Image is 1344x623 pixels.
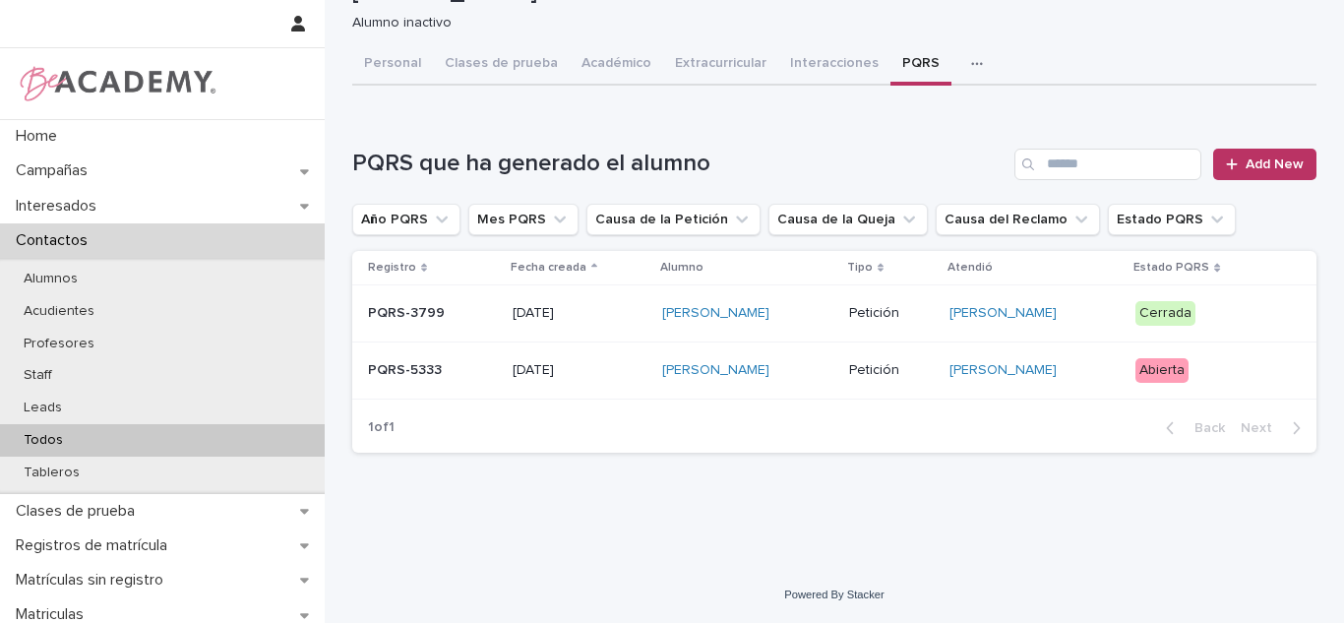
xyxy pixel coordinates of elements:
[8,127,73,146] p: Home
[570,44,663,86] button: Académico
[662,362,769,379] a: [PERSON_NAME]
[468,204,579,235] button: Mes PQRS
[8,271,93,287] p: Alumnos
[1135,358,1189,383] div: Abierta
[16,64,217,103] img: WPrjXfSUmiLcdUfaYY4Q
[849,362,934,379] p: Petición
[936,204,1100,235] button: Causa del Reclamo
[1108,204,1236,235] button: Estado PQRS
[368,305,497,322] p: PQRS-3799
[352,204,460,235] button: Año PQRS
[847,257,873,279] p: Tipo
[368,362,497,379] p: PQRS-5333
[947,257,993,279] p: Atendió
[1213,149,1316,180] a: Add New
[8,161,103,180] p: Campañas
[1183,421,1225,435] span: Back
[8,197,112,216] p: Interesados
[1135,301,1195,326] div: Cerrada
[352,44,433,86] button: Personal
[1233,419,1316,437] button: Next
[8,502,151,521] p: Clases de prueba
[1246,157,1304,171] span: Add New
[1241,421,1284,435] span: Next
[849,305,934,322] p: Petición
[368,257,416,279] p: Registro
[662,305,769,322] a: [PERSON_NAME]
[352,285,1316,343] tr: PQRS-3799[DATE][PERSON_NAME] Petición[PERSON_NAME] Cerrada
[8,303,110,320] p: Acudientes
[586,204,761,235] button: Causa de la Petición
[1133,257,1209,279] p: Estado PQRS
[890,44,951,86] button: PQRS
[663,44,778,86] button: Extracurricular
[8,336,110,352] p: Profesores
[784,589,884,600] a: Powered By Stacker
[352,404,410,452] p: 1 of 1
[8,465,95,481] p: Tableros
[8,231,103,250] p: Contactos
[768,204,928,235] button: Causa de la Queja
[1150,419,1233,437] button: Back
[949,305,1057,322] a: [PERSON_NAME]
[8,536,183,555] p: Registros de matrícula
[513,305,646,322] p: [DATE]
[352,150,1007,178] h1: PQRS que ha generado el alumno
[8,400,78,416] p: Leads
[8,432,79,449] p: Todos
[511,257,586,279] p: Fecha creada
[8,571,179,590] p: Matrículas sin registro
[949,362,1057,379] a: [PERSON_NAME]
[352,342,1316,399] tr: PQRS-5333[DATE][PERSON_NAME] Petición[PERSON_NAME] Abierta
[8,367,68,384] p: Staff
[352,15,1301,31] p: Alumno inactivo
[778,44,890,86] button: Interacciones
[660,257,703,279] p: Alumno
[433,44,570,86] button: Clases de prueba
[1014,149,1201,180] input: Search
[513,362,646,379] p: [DATE]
